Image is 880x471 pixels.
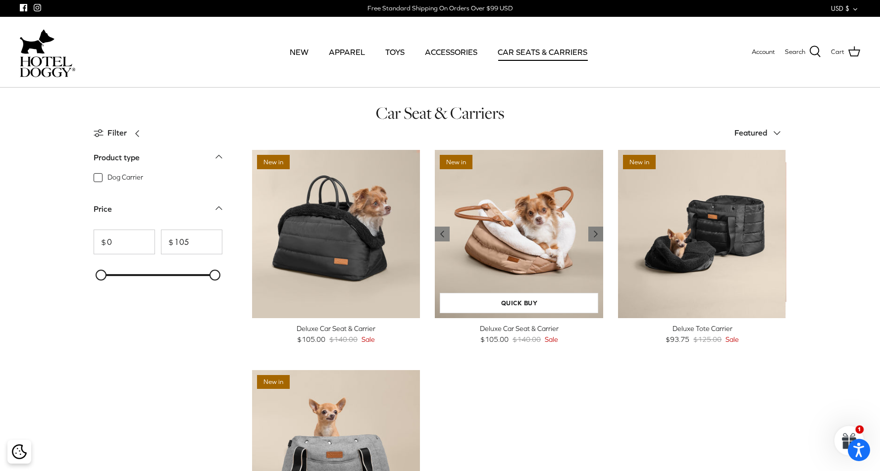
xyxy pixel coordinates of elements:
[618,150,786,318] a: Deluxe Tote Carrier
[252,323,420,334] div: Deluxe Car Seat & Carrier
[161,230,222,254] input: To
[435,150,603,318] a: Deluxe Car Seat & Carrier
[257,375,290,389] span: New in
[94,238,106,246] span: $
[362,334,375,345] span: Sale
[416,35,486,69] a: ACCESSORIES
[752,47,775,57] a: Account
[94,201,222,224] a: Price
[20,56,75,77] img: hoteldoggycom
[725,334,739,345] span: Sale
[161,238,173,246] span: $
[252,323,420,345] a: Deluxe Car Seat & Carrier $105.00 $140.00 Sale
[831,47,844,57] span: Cart
[252,150,420,318] a: Deluxe Car Seat & Carrier
[7,440,31,464] div: Cookie policy
[367,1,513,16] a: Free Standard Shipping On Orders Over $99 USD
[734,122,787,144] button: Featured
[831,46,860,58] a: Cart
[281,35,317,69] a: NEW
[435,323,603,345] a: Deluxe Car Seat & Carrier $105.00 $140.00 Sale
[489,35,596,69] a: CAR SEATS & CARRIERS
[107,173,143,183] span: Dog Carrier
[147,35,730,69] div: Primary navigation
[20,4,27,11] a: Facebook
[94,150,222,172] a: Product type
[329,334,358,345] span: $140.00
[257,155,290,169] span: New in
[34,4,41,11] a: Instagram
[20,27,54,56] img: dog-icon.svg
[513,334,541,345] span: $140.00
[734,128,767,137] span: Featured
[618,323,786,345] a: Deluxe Tote Carrier $93.75 $125.00 Sale
[785,46,821,58] a: Search
[320,35,374,69] a: APPAREL
[480,334,509,345] span: $105.00
[440,293,598,313] a: Quick buy
[20,27,75,77] a: hoteldoggycom
[440,155,472,169] span: New in
[623,155,656,169] span: New in
[12,444,27,459] img: Cookie policy
[94,121,147,145] a: Filter
[618,323,786,334] div: Deluxe Tote Carrier
[752,48,775,55] span: Account
[588,227,603,241] a: Previous
[785,47,805,57] span: Search
[545,334,558,345] span: Sale
[94,230,155,254] input: From
[376,35,414,69] a: TOYS
[666,334,689,345] span: $93.75
[435,323,603,334] div: Deluxe Car Seat & Carrier
[94,151,140,164] div: Product type
[94,203,112,216] div: Price
[297,334,325,345] span: $105.00
[693,334,722,345] span: $125.00
[435,227,450,241] a: Previous
[94,102,787,124] h1: Car Seat & Carriers
[107,127,127,140] span: Filter
[10,443,28,461] button: Cookie policy
[367,4,513,13] div: Free Standard Shipping On Orders Over $99 USD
